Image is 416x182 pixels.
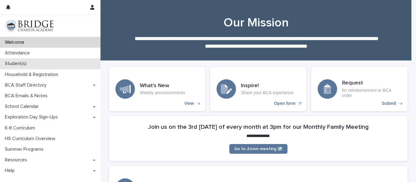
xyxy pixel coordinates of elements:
p: Household & Registration [2,72,63,77]
h3: Inspire! [241,83,294,89]
h3: What's New [140,83,185,89]
p: View [184,101,194,106]
p: for reimbursement or BCA order [342,88,401,98]
h3: Request [342,80,401,87]
p: Open form [274,101,296,106]
p: Weekly announcements [140,90,185,95]
p: Help [2,168,19,173]
a: Submit [311,67,407,111]
p: K-8 Curriculum [2,125,40,131]
p: School Calendar [2,104,44,109]
h1: Our Mission [107,15,405,30]
span: Go to Zoom meeting ↗️ [234,147,283,151]
p: Welcome [2,39,29,45]
a: Go to Zoom meeting ↗️ [229,144,287,154]
p: Resources [2,157,32,163]
p: Student(s) [2,61,31,67]
p: Exploration Day Sign-Ups [2,114,63,120]
p: BCA Emails & Notes [2,93,52,99]
p: Attendance [2,50,35,56]
p: Share your BCA experience [241,90,294,95]
p: Submit [382,101,396,106]
p: Summer Programs [2,146,48,152]
a: View [109,67,205,111]
h2: Join us on the 3rd [DATE] of every month at 3pm for our Monthly Family Meeting [148,123,369,131]
a: Open form [210,67,306,111]
p: HS Curriculum Overview [2,136,60,142]
p: BCA Staff Directory [2,82,51,88]
img: V1C1m3IdTEidaUdm9Hs0 [5,20,54,32]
